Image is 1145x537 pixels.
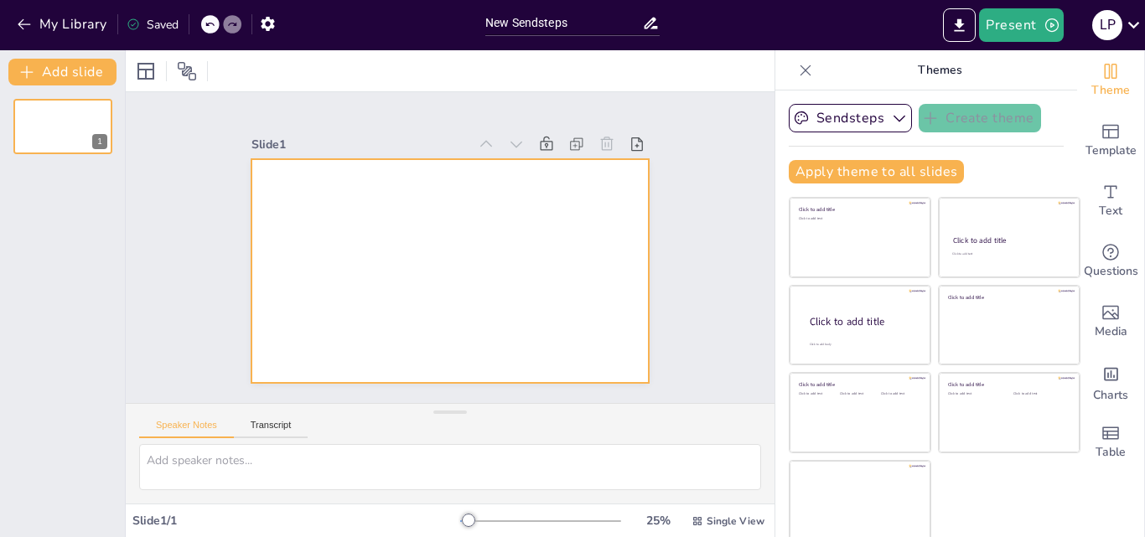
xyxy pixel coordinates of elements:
[485,11,642,35] input: Insert title
[979,8,1063,42] button: Present
[1077,412,1144,472] div: Add a table
[1093,386,1128,405] span: Charts
[1092,8,1122,42] button: L P
[1085,142,1137,160] span: Template
[1099,202,1122,220] span: Text
[8,59,117,85] button: Add slide
[707,514,764,528] span: Single View
[638,513,678,529] div: 25 %
[1077,292,1144,352] div: Add images, graphics, shapes or video
[1095,323,1127,341] span: Media
[799,206,919,213] div: Click to add title
[840,392,878,396] div: Click to add text
[1077,231,1144,292] div: Get real-time input from your audience
[789,104,912,132] button: Sendsteps
[799,392,837,396] div: Click to add text
[810,343,915,347] div: Click to add body
[234,420,308,438] button: Transcript
[943,8,976,42] button: Export to PowerPoint
[1091,81,1130,100] span: Theme
[13,99,112,154] div: 1
[1077,111,1144,171] div: Add ready made slides
[799,381,919,388] div: Click to add title
[799,217,919,221] div: Click to add text
[881,392,919,396] div: Click to add text
[1096,443,1126,462] span: Table
[953,235,1065,245] div: Click to add title
[789,160,964,183] button: Apply theme to all slides
[819,50,1060,90] p: Themes
[948,392,1001,396] div: Click to add text
[948,293,1068,300] div: Click to add title
[127,17,179,33] div: Saved
[948,381,1068,388] div: Click to add title
[810,315,917,329] div: Click to add title
[1077,352,1144,412] div: Add charts and graphs
[1013,392,1066,396] div: Click to add text
[952,252,1064,256] div: Click to add text
[132,58,159,85] div: Layout
[92,134,107,149] div: 1
[177,61,197,81] span: Position
[1077,171,1144,231] div: Add text boxes
[919,104,1041,132] button: Create theme
[132,513,460,529] div: Slide 1 / 1
[1084,262,1138,281] span: Questions
[139,420,234,438] button: Speaker Notes
[1092,10,1122,40] div: L P
[262,116,479,154] div: Slide 1
[13,11,114,38] button: My Library
[1077,50,1144,111] div: Change the overall theme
